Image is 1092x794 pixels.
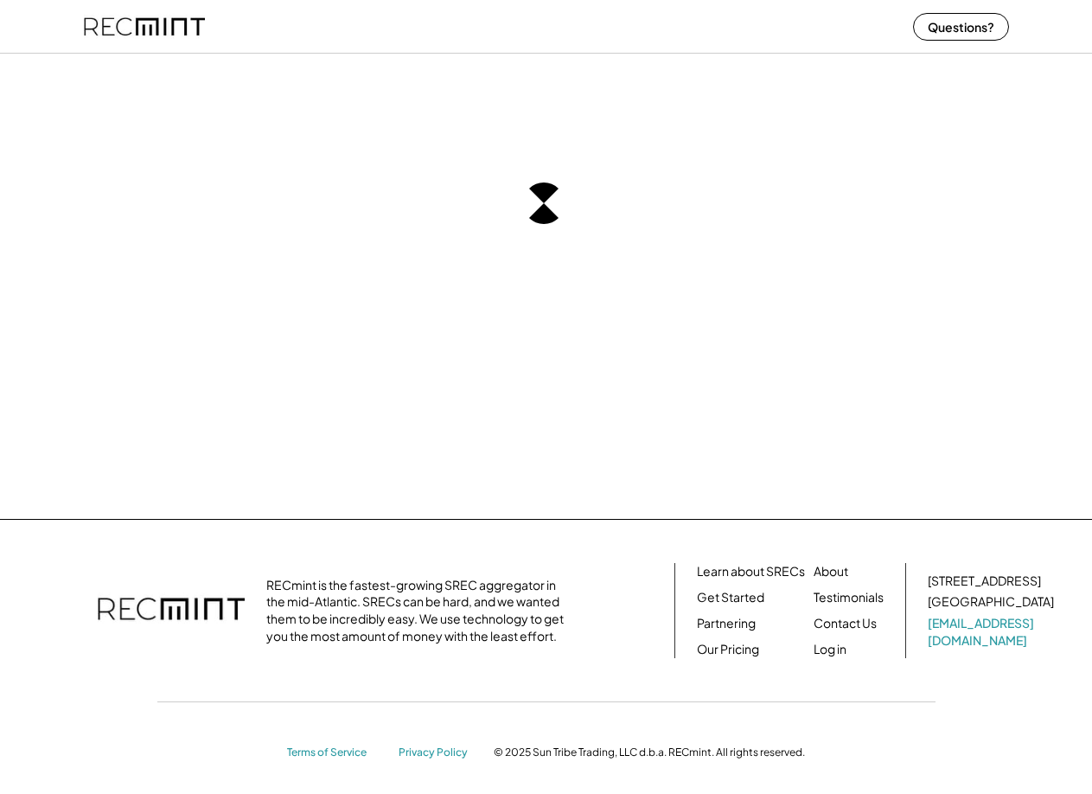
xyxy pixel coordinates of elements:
a: Get Started [697,589,764,606]
img: recmint-logotype%403x.png [98,580,245,641]
a: Our Pricing [697,641,759,658]
a: Log in [814,641,846,658]
a: Learn about SRECs [697,563,805,580]
div: RECmint is the fastest-growing SREC aggregator in the mid-Atlantic. SRECs can be hard, and we wan... [266,577,573,644]
a: Testimonials [814,589,884,606]
a: [EMAIL_ADDRESS][DOMAIN_NAME] [928,615,1057,649]
a: Terms of Service [287,746,382,760]
img: recmint-logotype%403x%20%281%29.jpeg [84,3,205,49]
button: Questions? [913,13,1009,41]
div: [GEOGRAPHIC_DATA] [928,593,1054,611]
div: © 2025 Sun Tribe Trading, LLC d.b.a. RECmint. All rights reserved. [494,746,805,759]
a: Partnering [697,615,756,632]
a: About [814,563,848,580]
div: [STREET_ADDRESS] [928,573,1041,590]
a: Privacy Policy [399,746,476,760]
a: Contact Us [814,615,877,632]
